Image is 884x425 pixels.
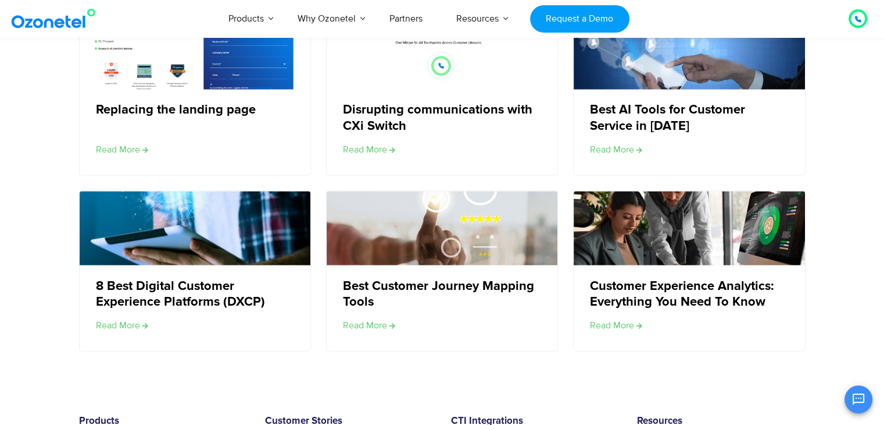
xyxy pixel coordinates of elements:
button: Open chat [844,385,872,413]
a: Read more about Disrupting communications with CXi Switch [343,142,395,156]
a: Disrupting communications with CXi Switch [343,102,540,133]
a: Read more about Best AI Tools for Customer Service in 2024 [590,142,642,156]
a: Read more about 8 Best Digital Customer Experience Platforms (DXCP) [96,318,148,332]
a: Read more about Replacing the landing page [96,142,148,156]
a: 8 Best Digital Customer Experience Platforms (DXCP) [96,278,293,309]
a: Read more about Customer Experience Analytics: Everything You Need To Know [590,318,642,332]
a: Read more about Best Customer Journey Mapping Tools [343,318,395,332]
a: Best AI Tools for Customer Service in [DATE] [590,102,787,133]
a: Replacing the landing page [96,102,256,118]
a: Best Customer Journey Mapping Tools [343,278,540,309]
a: Customer Experience Analytics: Everything You Need To Know [590,278,787,309]
a: Request a Demo [530,5,629,33]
